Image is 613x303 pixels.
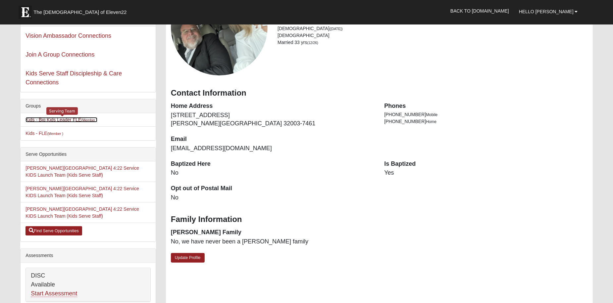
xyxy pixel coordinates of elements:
li: [DEMOGRAPHIC_DATA] [278,25,588,32]
a: Join A Group Connections [26,51,94,58]
small: (12/26) [307,41,318,45]
a: Kids Serve Staff Discipleship & Care Connections [26,70,122,86]
span: Mobile [426,112,437,117]
li: Married 33 yrs [278,39,588,46]
a: Start Assessment [31,290,77,297]
a: Update Profile [171,253,205,263]
dd: Yes [384,169,587,177]
span: The [DEMOGRAPHIC_DATA] of Eleven22 [33,9,127,16]
div: Groups [21,99,156,113]
h3: Contact Information [171,88,588,98]
dd: [EMAIL_ADDRESS][DOMAIN_NAME] [171,144,374,153]
a: [PERSON_NAME][GEOGRAPHIC_DATA] 4:22 Service KIDS Launch Team (Kids Serve Staff) [26,165,139,178]
small: (Member ) [81,118,97,122]
div: Assessments [21,249,156,263]
dt: Opt out of Postal Mail [171,184,374,193]
a: [PERSON_NAME][GEOGRAPHIC_DATA] 4:22 Service KIDS Launch Team (Kids Serve Staff) [26,206,139,219]
a: Find Serve Opportunities [26,226,82,236]
a: Hello [PERSON_NAME] [514,3,583,20]
a: Back to [DOMAIN_NAME] [445,3,514,19]
dt: Home Address [171,102,374,110]
a: The [DEMOGRAPHIC_DATA] of Eleven22 [15,2,148,19]
dt: Phones [384,102,587,110]
a: Kids - FLE(Member ) [26,131,63,136]
dd: No, we have never been a [PERSON_NAME] family [171,238,374,246]
a: Vision Ambassador Connections [26,32,111,39]
small: ([DATE]) [330,27,343,31]
dt: Baptized Here [171,160,374,168]
dt: Email [171,135,374,144]
small: (Member ) [47,132,63,136]
dd: No [171,194,374,202]
li: [PHONE_NUMBER] [384,118,587,125]
dd: No [171,169,374,177]
a: Kids - Big Kids Leader FLE(Member ) [26,117,97,122]
a: [PERSON_NAME][GEOGRAPHIC_DATA] 4:22 Service KIDS Launch Team (Kids Serve Staff) [26,186,139,198]
span: Home [426,119,436,124]
dt: [PERSON_NAME] Family [171,228,374,237]
img: Eleven22 logo [19,6,32,19]
li: [DEMOGRAPHIC_DATA] [278,32,588,39]
h3: Family Information [171,215,588,224]
dt: Is Baptized [384,160,587,168]
div: Serve Opportunities [21,148,156,161]
li: [PHONE_NUMBER] [384,111,587,118]
dd: [STREET_ADDRESS] [PERSON_NAME][GEOGRAPHIC_DATA] 32003-7461 [171,111,374,128]
div: Serving Team [46,107,78,115]
div: DISC Available [26,268,150,302]
span: Hello [PERSON_NAME] [519,9,574,14]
